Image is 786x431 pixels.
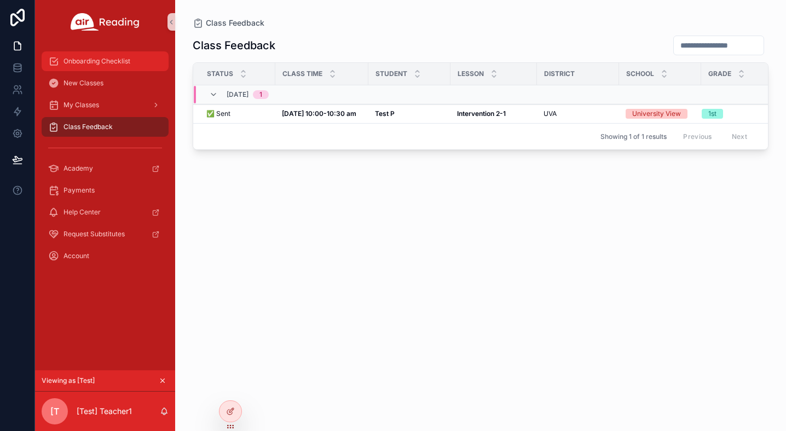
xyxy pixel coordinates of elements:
[63,230,125,238] span: Request Substitutes
[708,109,716,119] div: 1st
[63,57,130,66] span: Onboarding Checklist
[600,132,667,141] span: Showing 1 of 1 results
[77,406,132,417] p: [Test] Teacher1
[63,186,95,195] span: Payments
[63,208,101,217] span: Help Center
[42,117,169,137] a: Class Feedback
[626,109,695,119] a: University View
[193,18,264,28] a: Class Feedback
[708,69,731,78] span: Grade
[375,109,395,118] strong: Test P
[206,18,264,28] span: Class Feedback
[71,13,140,31] img: App logo
[375,109,444,118] a: Test P
[42,180,169,200] a: Payments
[42,95,169,115] a: My Classes
[457,109,530,118] a: Intervention 2-1
[42,202,169,222] a: Help Center
[42,246,169,266] a: Account
[544,69,575,78] span: District
[626,69,654,78] span: School
[227,90,248,99] span: [DATE]
[63,79,103,88] span: New Classes
[42,51,169,71] a: Onboarding Checklist
[457,109,506,118] strong: Intervention 2-1
[63,101,99,109] span: My Classes
[50,405,59,418] span: [T
[206,109,269,118] a: ✅ Sent
[282,109,362,118] a: [DATE] 10:00-10:30 am
[375,69,407,78] span: Student
[193,38,275,53] h1: Class Feedback
[207,69,233,78] span: Status
[63,123,113,131] span: Class Feedback
[282,69,322,78] span: Class Time
[42,73,169,93] a: New Classes
[42,376,95,385] span: Viewing as [Test]
[35,44,175,280] div: scrollable content
[63,252,89,260] span: Account
[206,109,230,118] span: ✅ Sent
[63,164,93,173] span: Academy
[632,109,681,119] div: University View
[544,109,557,118] span: UVA
[544,109,612,118] a: UVA
[42,224,169,244] a: Request Substitutes
[458,69,484,78] span: Lesson
[282,109,356,118] strong: [DATE] 10:00-10:30 am
[42,159,169,178] a: Academy
[259,90,262,99] div: 1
